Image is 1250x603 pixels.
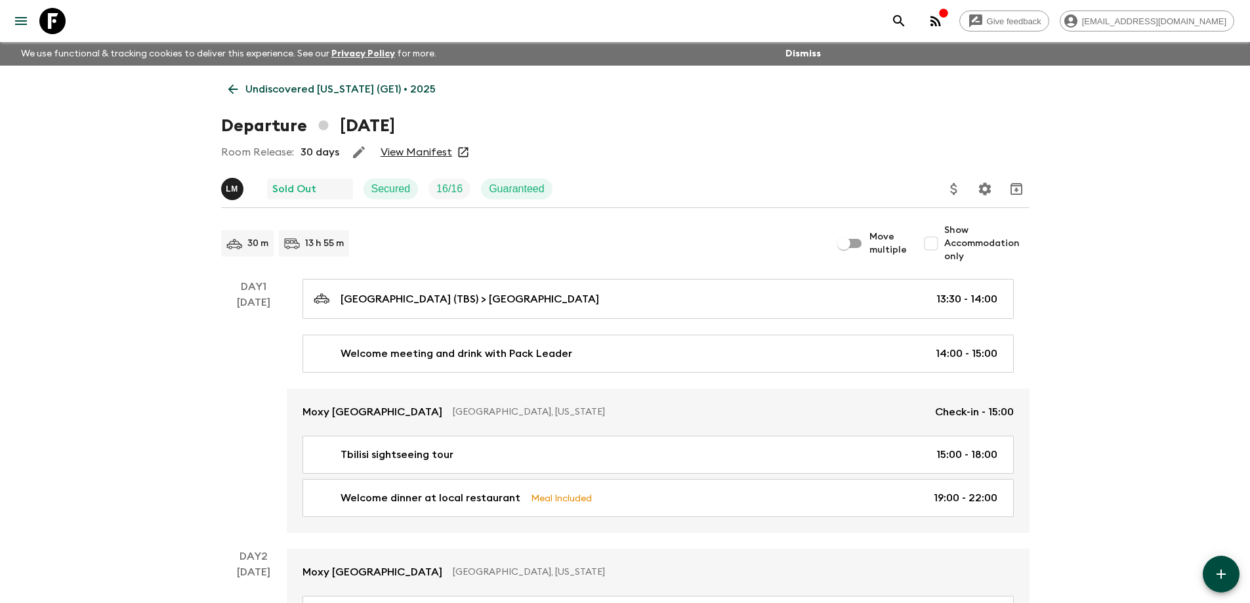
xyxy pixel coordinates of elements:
p: 30 days [301,144,339,160]
a: Moxy [GEOGRAPHIC_DATA][GEOGRAPHIC_DATA], [US_STATE] [287,549,1030,596]
p: Sold Out [272,181,316,197]
p: Meal Included [531,491,592,505]
span: [EMAIL_ADDRESS][DOMAIN_NAME] [1075,16,1234,26]
a: Welcome dinner at local restaurantMeal Included19:00 - 22:00 [302,479,1014,517]
div: [EMAIL_ADDRESS][DOMAIN_NAME] [1060,10,1234,31]
button: Settings [972,176,998,202]
p: [GEOGRAPHIC_DATA] (TBS) > [GEOGRAPHIC_DATA] [341,291,599,307]
button: Archive (Completed, Cancelled or Unsynced Departures only) [1003,176,1030,202]
span: Luka Mamniashvili [221,182,246,192]
p: 13:30 - 14:00 [936,291,997,307]
p: Tbilisi sightseeing tour [341,447,453,463]
a: Tbilisi sightseeing tour15:00 - 18:00 [302,436,1014,474]
div: Trip Fill [428,178,470,199]
p: Day 1 [221,279,287,295]
p: Day 2 [221,549,287,564]
p: Welcome meeting and drink with Pack Leader [341,346,572,362]
p: 19:00 - 22:00 [934,490,997,506]
p: 14:00 - 15:00 [936,346,997,362]
a: Give feedback [959,10,1049,31]
button: Dismiss [782,45,824,63]
div: [DATE] [237,295,270,533]
p: L M [226,184,238,194]
h1: Departure [DATE] [221,113,395,139]
p: Undiscovered [US_STATE] (GE1) • 2025 [245,81,436,97]
button: Update Price, Early Bird Discount and Costs [941,176,967,202]
div: Secured [364,178,419,199]
p: Guaranteed [489,181,545,197]
a: [GEOGRAPHIC_DATA] (TBS) > [GEOGRAPHIC_DATA]13:30 - 14:00 [302,279,1014,319]
p: We use functional & tracking cookies to deliver this experience. See our for more. [16,42,442,66]
p: Welcome dinner at local restaurant [341,490,520,506]
p: [GEOGRAPHIC_DATA], [US_STATE] [453,405,925,419]
p: 30 m [247,237,268,250]
a: Moxy [GEOGRAPHIC_DATA][GEOGRAPHIC_DATA], [US_STATE]Check-in - 15:00 [287,388,1030,436]
span: Give feedback [980,16,1049,26]
p: 13 h 55 m [305,237,344,250]
p: 15:00 - 18:00 [936,447,997,463]
p: Moxy [GEOGRAPHIC_DATA] [302,564,442,580]
button: menu [8,8,34,34]
a: Welcome meeting and drink with Pack Leader14:00 - 15:00 [302,335,1014,373]
button: search adventures [886,8,912,34]
p: Moxy [GEOGRAPHIC_DATA] [302,404,442,420]
p: Secured [371,181,411,197]
span: Show Accommodation only [944,224,1030,263]
p: [GEOGRAPHIC_DATA], [US_STATE] [453,566,1003,579]
a: Privacy Policy [331,49,395,58]
a: View Manifest [381,146,452,159]
button: LM [221,178,246,200]
p: 16 / 16 [436,181,463,197]
span: Move multiple [869,230,907,257]
p: Room Release: [221,144,294,160]
p: Check-in - 15:00 [935,404,1014,420]
a: Undiscovered [US_STATE] (GE1) • 2025 [221,76,443,102]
